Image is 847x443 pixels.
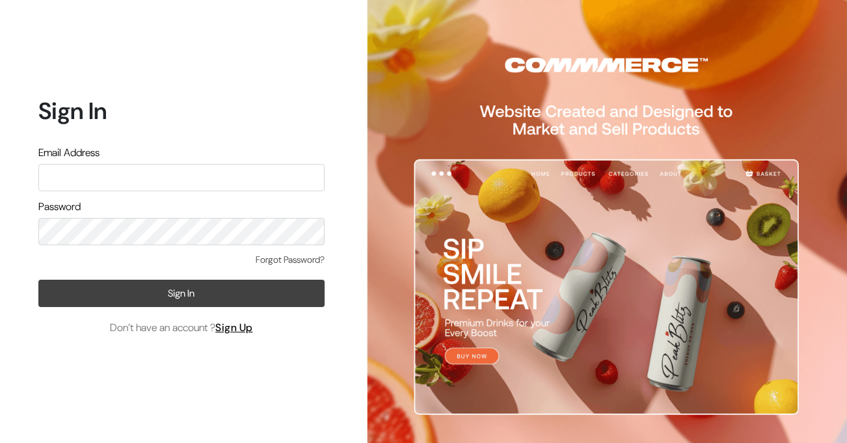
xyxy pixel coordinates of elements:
[38,145,100,161] label: Email Address
[256,253,325,267] a: Forgot Password?
[215,321,253,334] a: Sign Up
[38,280,325,307] button: Sign In
[38,199,81,215] label: Password
[38,97,325,125] h1: Sign In
[110,320,253,336] span: Don’t have an account ?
